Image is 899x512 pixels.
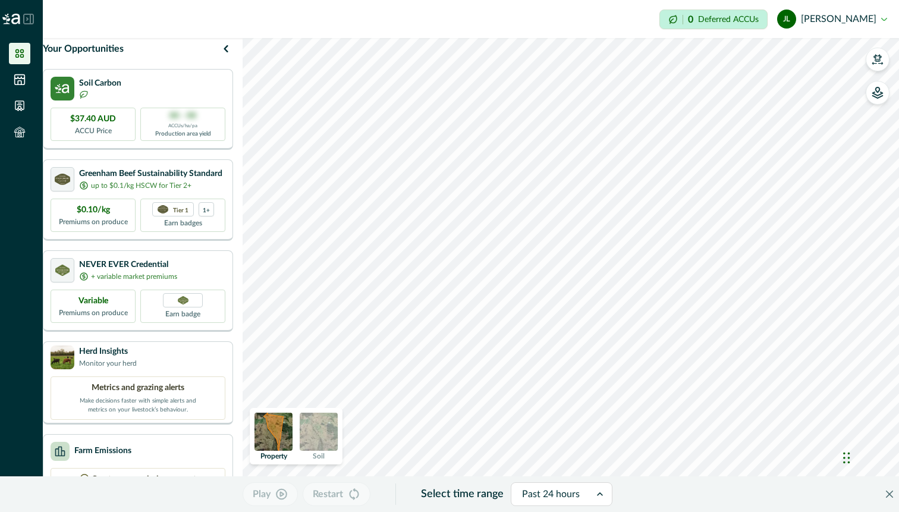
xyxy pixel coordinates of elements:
p: 0 [688,15,693,24]
p: Soil Carbon [79,77,121,90]
button: Restart [303,482,370,506]
p: Metrics and grazing alerts [92,382,184,394]
p: $0.10/kg [77,204,110,216]
p: Monitor your herd [79,358,137,369]
p: + variable market premiums [91,271,177,282]
button: Jean Liebenberg[PERSON_NAME] [777,5,887,33]
p: Earn badges [164,216,202,228]
p: Variable [78,295,108,307]
p: Deferred ACCUs [698,15,759,24]
p: $37.40 AUD [70,113,116,125]
div: Drag [843,440,850,476]
p: 1+ [203,206,210,213]
p: up to $0.1/kg HSCW for Tier 2+ [91,180,191,191]
p: Make decisions faster with simple alerts and metrics on your livestock’s behaviour. [78,394,197,414]
p: Herd Insights [79,345,137,358]
p: Production area yield [155,130,211,139]
p: ACCU Price [75,125,112,136]
img: property preview [254,413,293,451]
p: ACCUs/ha/pa [168,122,197,130]
button: Close [880,485,899,504]
p: Greenham Beef Sustainability Standard [79,168,222,180]
img: certification logo [55,174,70,186]
img: certification logo [55,265,70,277]
p: Soil [313,453,325,460]
p: NEVER EVER Credential [79,259,177,271]
button: Play [243,482,298,506]
p: Property [260,453,287,460]
p: 00 - 00 [169,110,196,122]
img: Logo [2,14,20,24]
p: Earn badge [165,307,200,319]
p: Create your emissions report [92,473,196,486]
p: Tier 1 [173,206,188,213]
div: more credentials avaialble [199,202,214,216]
img: Greenham NEVER EVER certification badge [178,296,188,305]
iframe: Chat Widget [840,428,899,485]
img: soil preview [300,413,338,451]
p: Premiums on produce [59,216,128,227]
p: Farm Emissions [74,445,131,457]
p: Premiums on produce [59,307,128,318]
img: certification logo [158,205,168,213]
p: Play [253,487,271,501]
p: Select time range [421,486,504,502]
p: Restart [313,487,343,501]
p: Your Opportunities [43,42,124,56]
